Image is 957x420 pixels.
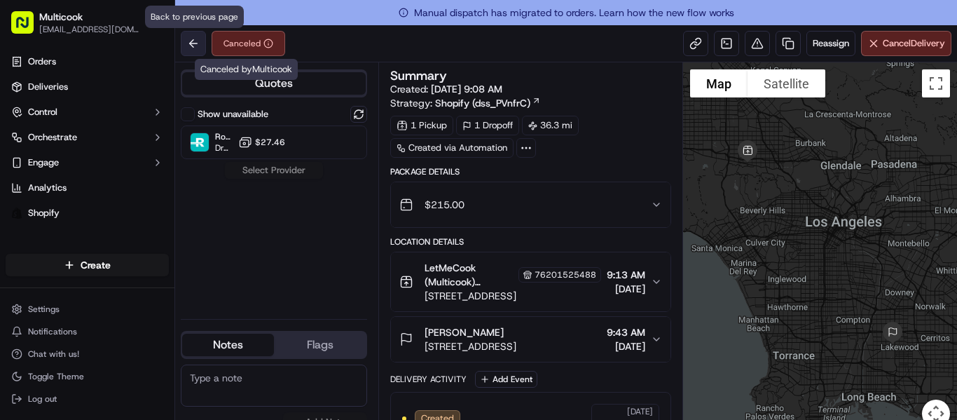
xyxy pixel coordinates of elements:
[6,202,169,224] a: Shopify
[522,116,579,135] div: 36.3 mi
[139,316,170,327] span: Pylon
[14,56,255,79] p: Welcome 👋
[81,258,111,272] span: Create
[39,10,83,24] button: Multicook
[152,217,157,229] span: •
[607,325,645,339] span: 9:43 AM
[391,317,670,362] button: [PERSON_NAME][STREET_ADDRESS]9:43 AM[DATE]
[475,371,537,388] button: Add Event
[28,348,79,360] span: Chat with us!
[14,182,94,194] div: Past conversations
[28,106,57,118] span: Control
[182,334,274,356] button: Notes
[14,242,36,269] img: Wisdom Oko
[152,255,157,266] span: •
[425,289,601,303] span: [STREET_ADDRESS]
[390,116,453,135] div: 1 Pickup
[28,131,77,144] span: Orchestrate
[6,126,169,149] button: Orchestrate
[36,90,252,105] input: Got a question? Start typing here...
[145,6,244,28] div: Back to previous page
[198,108,268,121] label: Show unavailable
[28,55,56,68] span: Orders
[28,207,60,219] span: Shopify
[425,198,464,212] span: $215.00
[607,282,645,296] span: [DATE]
[813,37,849,50] span: Reassign
[28,256,39,267] img: 1736555255976-a54dd68f-1ca7-489b-9aae-adbdc363a1c4
[390,96,541,110] div: Strategy:
[399,6,734,20] span: Manual dispatch has migrated to orders. Learn how the new flow works
[29,134,55,159] img: 8571987876998_91fb9ceb93ad5c398215_72.jpg
[215,142,233,154] span: Dropoff ETA -
[431,83,502,95] span: [DATE] 9:08 AM
[28,218,39,229] img: 1736555255976-a54dd68f-1ca7-489b-9aae-adbdc363a1c4
[43,217,149,229] span: Wisdom [PERSON_NAME]
[113,308,230,333] a: 💻API Documentation
[63,134,230,148] div: Start new chat
[99,316,170,327] a: Powered byPylon
[28,81,68,93] span: Deliveries
[8,308,113,333] a: 📗Knowledge Base
[922,69,950,97] button: Toggle fullscreen view
[390,236,671,248] div: Location Details
[607,268,645,282] span: 9:13 AM
[6,6,145,39] button: Multicook[EMAIL_ADDRESS][DOMAIN_NAME]
[435,96,541,110] a: Shopify (dss_PVnfrC)
[6,177,169,199] a: Analytics
[28,304,60,315] span: Settings
[6,322,169,341] button: Notifications
[28,393,57,405] span: Log out
[425,261,516,289] span: LetMeCook (Multicook) [PERSON_NAME]
[28,156,59,169] span: Engage
[690,69,748,97] button: Show street map
[390,138,514,158] a: Created via Automation
[6,367,169,386] button: Toggle Theme
[391,182,670,227] button: $215.00
[6,254,169,276] button: Create
[425,339,516,353] span: [STREET_ADDRESS]
[6,299,169,319] button: Settings
[6,236,169,258] div: Favorites
[14,134,39,159] img: 1736555255976-a54dd68f-1ca7-489b-9aae-adbdc363a1c4
[435,96,530,110] span: Shopify (dss_PVnfrC)
[390,82,502,96] span: Created:
[390,374,467,385] div: Delivery Activity
[14,14,42,42] img: Nash
[6,101,169,123] button: Control
[238,135,285,149] button: $27.46
[182,72,366,95] button: Quotes
[456,116,519,135] div: 1 Dropoff
[425,325,504,339] span: [PERSON_NAME]
[212,31,285,56] button: Canceled
[43,255,149,266] span: Wisdom [PERSON_NAME]
[6,50,169,73] a: Orders
[6,389,169,409] button: Log out
[607,339,645,353] span: [DATE]
[14,204,36,231] img: Wisdom Oko
[11,208,22,219] img: Shopify logo
[28,326,77,337] span: Notifications
[6,76,169,98] a: Deliveries
[39,24,139,35] button: [EMAIL_ADDRESS][DOMAIN_NAME]
[883,37,945,50] span: Cancel Delivery
[806,31,855,56] button: Reassign
[391,252,670,311] button: LetMeCook (Multicook) [PERSON_NAME]76201525488[STREET_ADDRESS]9:13 AM[DATE]
[200,63,292,75] span: Canceled by Multicook
[28,182,67,194] span: Analytics
[191,133,209,151] img: Roadie (P2P)
[390,166,671,177] div: Package Details
[390,69,447,82] h3: Summary
[238,138,255,155] button: Start new chat
[215,131,233,142] span: Roadie (P2P)
[6,344,169,364] button: Chat with us!
[28,371,84,382] span: Toggle Theme
[535,269,596,280] span: 76201525488
[160,217,188,229] span: [DATE]
[217,179,255,196] button: See all
[627,406,653,417] span: [DATE]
